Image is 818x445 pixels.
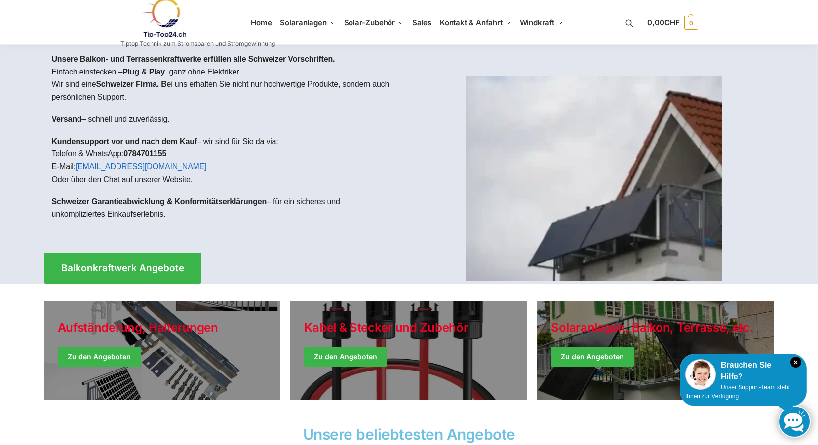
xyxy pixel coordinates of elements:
[52,137,197,146] strong: Kundensupport vor und nach dem Kauf
[123,149,166,158] strong: 0784701155
[440,18,503,27] span: Kontakt & Anfahrt
[44,301,281,400] a: Holiday Style
[664,18,680,27] span: CHF
[276,0,340,45] a: Solaranlagen
[290,301,527,400] a: Holiday Style
[537,301,774,400] a: Winter Jackets
[685,359,716,390] img: Customer service
[122,68,165,76] strong: Plug & Play
[44,45,409,238] div: Einfach einstecken – , ganz ohne Elektriker.
[408,0,435,45] a: Sales
[52,115,82,123] strong: Versand
[435,0,515,45] a: Kontakt & Anfahrt
[466,76,722,281] img: Home 1
[520,18,554,27] span: Windkraft
[52,55,335,63] strong: Unsere Balkon- und Terrassenkraftwerke erfüllen alle Schweizer Vorschriften.
[76,162,207,171] a: [EMAIL_ADDRESS][DOMAIN_NAME]
[52,197,267,206] strong: Schweizer Garantieabwicklung & Konformitätserklärungen
[44,253,201,284] a: Balkonkraftwerk Angebote
[685,384,790,400] span: Unser Support-Team steht Ihnen zur Verfügung
[344,18,395,27] span: Solar-Zubehör
[52,113,401,126] p: – schnell und zuverlässig.
[412,18,432,27] span: Sales
[52,195,401,221] p: – für ein sicheres und unkompliziertes Einkaufserlebnis.
[647,8,698,37] a: 0,00CHF 0
[120,41,275,47] p: Tiptop Technik zum Stromsparen und Stromgewinnung
[790,357,801,368] i: Schließen
[61,263,184,273] span: Balkonkraftwerk Angebote
[44,427,775,442] h2: Unsere beliebtesten Angebote
[684,16,698,30] span: 0
[96,80,166,88] strong: Schweizer Firma. B
[52,135,401,185] p: – wir sind für Sie da via: Telefon & WhatsApp: E-Mail: Oder über den Chat auf unserer Website.
[515,0,567,45] a: Windkraft
[52,78,401,103] p: Wir sind eine ei uns erhalten Sie nicht nur hochwertige Produkte, sondern auch persönlichen Support.
[647,18,679,27] span: 0,00
[340,0,408,45] a: Solar-Zubehör
[280,18,327,27] span: Solaranlagen
[685,359,801,383] div: Brauchen Sie Hilfe?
